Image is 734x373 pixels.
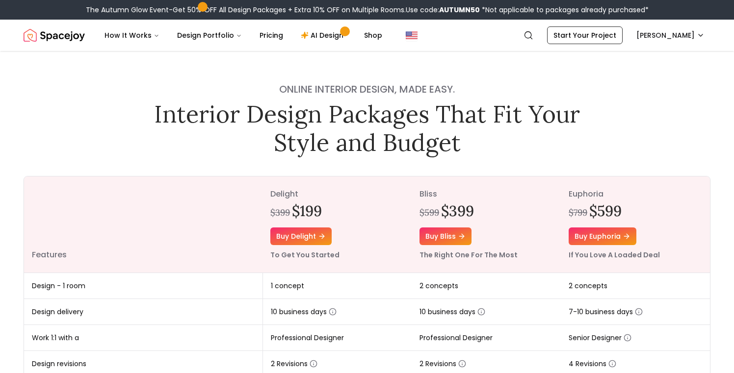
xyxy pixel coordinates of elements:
[24,25,85,45] a: Spacejoy
[480,5,649,15] span: *Not applicable to packages already purchased*
[271,307,337,317] span: 10 business days
[169,25,250,45] button: Design Portfolio
[147,100,587,156] h1: Interior Design Packages That Fit Your Style and Budget
[24,273,262,299] td: Design - 1 room
[419,250,518,260] small: The Right One For The Most
[419,333,493,343] span: Professional Designer
[24,20,710,51] nav: Global
[547,26,623,44] a: Start Your Project
[406,5,480,15] span: Use code:
[24,176,262,273] th: Features
[569,250,660,260] small: If You Love A Loaded Deal
[569,359,616,369] span: 4 Revisions
[419,188,553,200] p: bliss
[270,250,340,260] small: To Get You Started
[97,25,390,45] nav: Main
[252,25,291,45] a: Pricing
[419,359,466,369] span: 2 Revisions
[270,227,332,245] a: Buy delight
[271,333,344,343] span: Professional Designer
[419,307,485,317] span: 10 business days
[270,206,290,220] div: $399
[24,25,85,45] img: Spacejoy Logo
[270,188,404,200] p: delight
[271,281,304,291] span: 1 concept
[293,25,354,45] a: AI Design
[569,227,636,245] a: Buy euphoria
[419,281,458,291] span: 2 concepts
[147,82,587,96] h4: Online interior design, made easy.
[569,333,631,343] span: Senior Designer
[569,188,702,200] p: euphoria
[24,325,262,351] td: Work 1:1 with a
[441,202,474,220] h2: $399
[419,206,439,220] div: $599
[569,307,643,317] span: 7-10 business days
[292,202,322,220] h2: $199
[406,29,418,41] img: United States
[24,299,262,325] td: Design delivery
[630,26,710,44] button: [PERSON_NAME]
[439,5,480,15] b: AUTUMN50
[569,281,607,291] span: 2 concepts
[589,202,622,220] h2: $599
[86,5,649,15] div: The Autumn Glow Event-Get 50% OFF All Design Packages + Extra 10% OFF on Multiple Rooms.
[271,359,317,369] span: 2 Revisions
[569,206,587,220] div: $799
[419,227,472,245] a: Buy bliss
[97,25,167,45] button: How It Works
[356,25,390,45] a: Shop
